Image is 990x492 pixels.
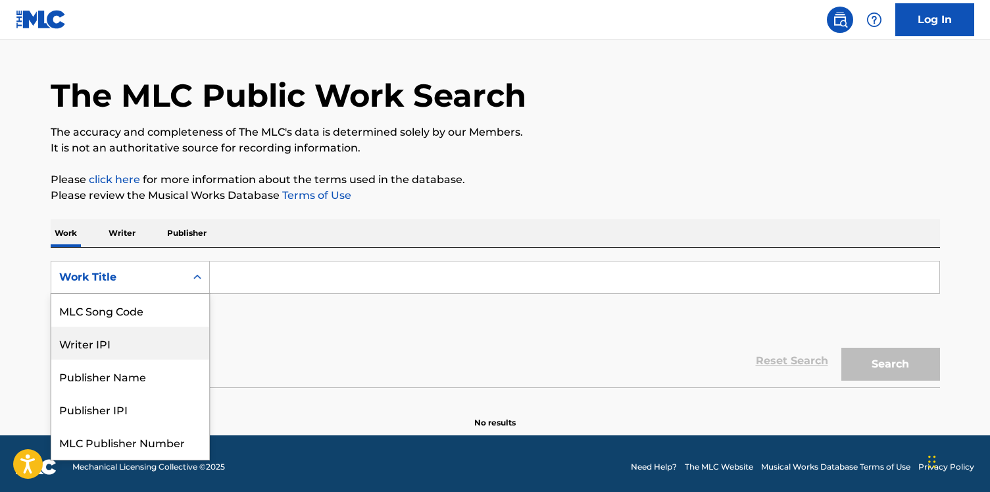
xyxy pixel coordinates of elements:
[89,173,140,186] a: click here
[51,360,209,393] div: Publisher Name
[51,219,81,247] p: Work
[924,429,990,492] div: Widget chat
[474,401,516,429] p: No results
[51,172,940,188] p: Please for more information about the terms used in the database.
[51,393,209,425] div: Publisher IPI
[51,294,209,327] div: MLC Song Code
[918,461,974,473] a: Privacy Policy
[895,3,974,36] a: Log In
[163,219,210,247] p: Publisher
[51,188,940,204] p: Please review the Musical Works Database
[51,76,526,115] h1: The MLC Public Work Search
[72,461,225,473] span: Mechanical Licensing Collective © 2025
[51,124,940,140] p: The accuracy and completeness of The MLC's data is determined solely by our Members.
[861,7,887,33] div: Help
[827,7,853,33] a: Public Search
[51,425,209,458] div: MLC Publisher Number
[51,327,209,360] div: Writer IPI
[928,442,936,481] div: Trascina
[16,10,66,29] img: MLC Logo
[685,461,753,473] a: The MLC Website
[51,140,940,156] p: It is not an authoritative source for recording information.
[51,261,940,387] form: Search Form
[59,269,178,285] div: Work Title
[631,461,677,473] a: Need Help?
[761,461,910,473] a: Musical Works Database Terms of Use
[924,429,990,492] iframe: Chat Widget
[51,458,209,491] div: Work Title
[280,189,351,202] a: Terms of Use
[832,12,848,28] img: search
[105,219,139,247] p: Writer
[866,12,882,28] img: help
